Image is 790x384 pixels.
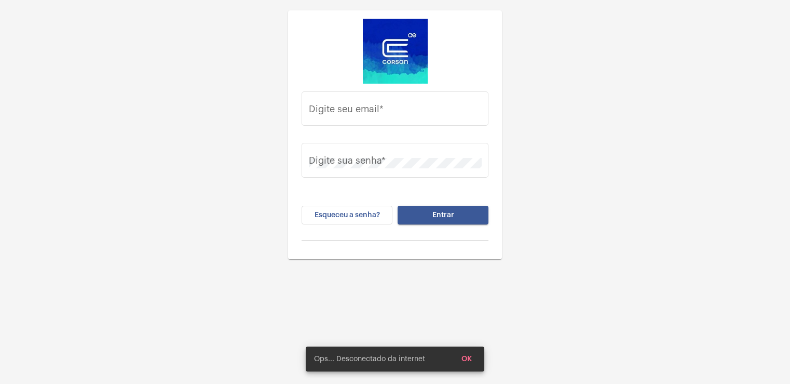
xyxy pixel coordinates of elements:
[453,350,480,368] button: OK
[432,211,454,219] span: Entrar
[315,211,380,219] span: Esqueceu a senha?
[314,354,425,364] span: Ops... Desconectado da internet
[363,19,428,84] img: d4669ae0-8c07-2337-4f67-34b0df7f5ae4.jpeg
[461,355,472,363] span: OK
[302,206,392,224] button: Esqueceu a senha?
[309,106,482,116] input: Digite seu email
[398,206,488,224] button: Entrar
